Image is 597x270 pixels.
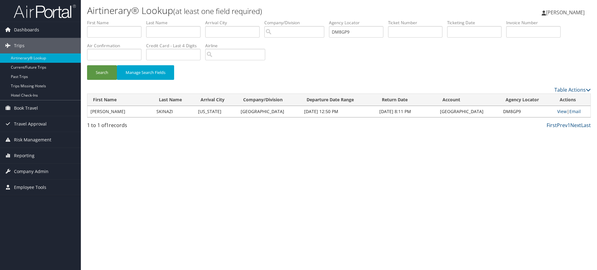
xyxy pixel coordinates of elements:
td: [GEOGRAPHIC_DATA] [437,106,500,117]
a: 1 [567,122,570,129]
label: Ticketing Date [447,20,506,26]
td: [DATE] 8:11 PM [376,106,437,117]
span: Travel Approval [14,116,47,132]
label: Airline [205,43,270,49]
th: Departure Date Range: activate to sort column ascending [301,94,376,106]
label: Arrival City [205,20,264,26]
span: Employee Tools [14,180,46,195]
span: Trips [14,38,25,53]
label: Air Confirmation [87,43,146,49]
td: [DATE] 12:50 PM [301,106,376,117]
a: [PERSON_NAME] [542,3,591,22]
th: Company/Division [238,94,301,106]
td: [US_STATE] [195,106,238,117]
th: Actions [554,94,590,106]
label: Agency Locator [329,20,388,26]
a: Last [581,122,591,129]
a: Table Actions [554,86,591,93]
label: Company/Division [264,20,329,26]
td: [PERSON_NAME] [87,106,153,117]
span: Reporting [14,148,35,163]
h1: Airtinerary® Lookup [87,4,423,17]
label: First Name [87,20,146,26]
th: Agency Locator: activate to sort column ascending [500,94,554,106]
td: [GEOGRAPHIC_DATA] [238,106,301,117]
th: Return Date: activate to sort column ascending [376,94,437,106]
label: Ticket Number [388,20,447,26]
small: (at least one field required) [173,6,262,16]
th: First Name: activate to sort column ascending [87,94,153,106]
th: Last Name: activate to sort column ascending [153,94,195,106]
div: 1 to 1 of records [87,121,206,132]
span: Book Travel [14,100,38,116]
a: Email [569,108,581,114]
th: Arrival City: activate to sort column ascending [195,94,238,106]
label: Last Name [146,20,205,26]
td: SKINAZI [153,106,195,117]
td: | [554,106,590,117]
td: DM8GP9 [500,106,554,117]
a: Prev [557,122,567,129]
button: Manage Search Fields [117,65,174,80]
span: Risk Management [14,132,51,148]
label: Credit Card - Last 4 Digits [146,43,205,49]
span: [PERSON_NAME] [546,9,585,16]
label: Invoice Number [506,20,565,26]
a: View [557,108,567,114]
a: Next [570,122,581,129]
img: airportal-logo.png [14,4,76,19]
button: Search [87,65,117,80]
a: First [547,122,557,129]
span: Company Admin [14,164,49,179]
span: 1 [106,122,109,129]
th: Account: activate to sort column ascending [437,94,500,106]
span: Dashboards [14,22,39,38]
